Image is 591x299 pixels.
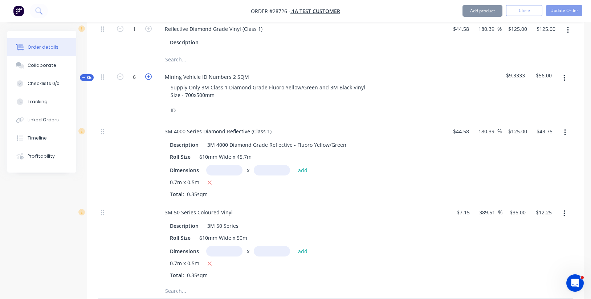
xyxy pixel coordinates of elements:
[7,147,76,165] button: Profitability
[170,191,184,198] span: Total:
[167,151,193,162] div: Roll Size
[506,5,542,16] button: Close
[28,117,59,123] div: Linked Orders
[184,191,211,198] span: 0.35sqm
[7,93,76,111] button: Tracking
[167,37,201,48] div: Description
[462,5,502,17] button: Add product
[294,246,311,256] button: add
[28,62,56,69] div: Collaborate
[294,165,311,175] button: add
[531,72,552,79] span: $56.00
[80,74,94,81] button: Kit
[170,247,199,255] span: Dimensions
[497,25,502,33] span: %
[28,80,60,87] div: Checklists 0/0
[167,140,201,150] div: Description
[504,72,525,79] span: $9.3333
[165,82,371,116] div: Supply Only 3M Class 1 Diamond Grade Fluoro Yellow/Green and 3M Black Vinyl Size - 700x500mm ID -
[13,5,24,16] img: Factory
[170,178,199,187] span: 0.7m x 0.5m
[290,8,340,15] a: .1a Test Customer
[167,233,193,243] div: Roll Size
[28,44,58,50] div: Order details
[7,129,76,147] button: Timeline
[167,221,201,231] div: Description
[7,38,76,56] button: Order details
[251,8,290,15] span: Order #28726 -
[170,259,199,268] span: 0.7m x 0.5m
[204,140,349,150] div: 3M 4000 Diamond Grade Reflective - Fluoro Yellow/Green
[28,153,55,159] div: Profitability
[170,166,199,174] span: Dimensions
[165,52,310,67] input: Search...
[546,5,582,16] button: Update Order
[7,56,76,74] button: Collaborate
[82,75,91,80] span: Kit
[184,272,211,279] span: 0.35sqm
[159,24,268,34] div: Reflective Diamond Grade Vinyl (Class 1)
[7,74,76,93] button: Checklists 0/0
[28,135,47,141] div: Timeline
[159,72,255,82] div: Mining Vehicle ID Numbers 2 SQM
[170,272,184,279] span: Total:
[196,151,254,162] div: 610mm Wide x 45.7m
[204,221,241,231] div: 3M 50 Series
[566,274,584,292] iframe: Intercom live chat
[498,208,502,217] span: %
[159,207,239,218] div: 3M 50 Series Coloured Vinyl
[247,247,249,255] span: x
[196,233,250,243] div: 610mm Wide x 50m
[497,127,502,136] span: %
[7,111,76,129] button: Linked Orders
[28,98,48,105] div: Tracking
[159,126,277,137] div: 3M 4000 Series Diamond Reflective (Class 1)
[165,284,310,298] input: Search...
[247,166,249,174] span: x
